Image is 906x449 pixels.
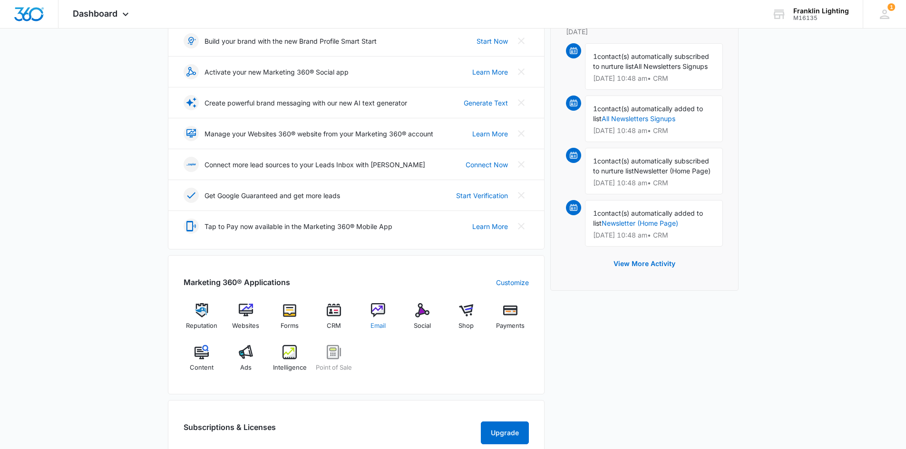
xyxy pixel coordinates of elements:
a: Connect Now [466,160,508,170]
div: account name [793,7,849,15]
span: Reputation [186,321,217,331]
span: Ads [240,363,252,373]
p: [DATE] 10:48 am • CRM [593,127,715,134]
span: 1 [887,3,895,11]
a: Reputation [184,303,220,337]
a: Shop [448,303,485,337]
p: Build your brand with the new Brand Profile Smart Start [205,36,377,46]
button: View More Activity [604,252,685,275]
a: CRM [316,303,352,337]
a: Forms [272,303,308,337]
button: Close [514,64,529,79]
span: contact(s) automatically subscribed to nurture list [593,52,709,70]
a: Start Now [477,36,508,46]
span: Email [370,321,386,331]
p: Manage your Websites 360® website from your Marketing 360® account [205,129,433,139]
span: 1 [593,209,597,217]
span: contact(s) automatically added to list [593,209,703,227]
span: Social [414,321,431,331]
a: Content [184,345,220,379]
span: Intelligence [273,363,307,373]
p: Connect more lead sources to your Leads Inbox with [PERSON_NAME] [205,160,425,170]
a: Newsletter (Home Page) [602,219,678,227]
p: [DATE] [566,27,723,37]
h2: Marketing 360® Applications [184,277,290,288]
span: Websites [232,321,259,331]
button: Upgrade [481,421,529,444]
button: Close [514,33,529,48]
span: All Newsletters Signups [634,62,708,70]
a: Payments [492,303,529,337]
span: Newsletter (Home Page) [634,167,711,175]
button: Close [514,95,529,110]
a: Email [360,303,397,337]
div: account id [793,15,849,21]
p: Get Google Guaranteed and get more leads [205,191,340,201]
span: CRM [327,321,341,331]
a: Generate Text [464,98,508,108]
button: Close [514,126,529,141]
p: [DATE] 10:48 am • CRM [593,180,715,186]
button: Close [514,157,529,172]
span: 1 [593,52,597,60]
p: [DATE] 10:48 am • CRM [593,75,715,82]
p: Tap to Pay now available in the Marketing 360® Mobile App [205,221,392,231]
a: Start Verification [456,191,508,201]
span: 1 [593,157,597,165]
p: Activate your new Marketing 360® Social app [205,67,349,77]
button: Close [514,188,529,203]
a: Intelligence [272,345,308,379]
span: Shop [458,321,474,331]
a: Customize [496,277,529,287]
span: Content [190,363,214,373]
a: Websites [227,303,264,337]
div: notifications count [887,3,895,11]
a: Point of Sale [316,345,352,379]
span: contact(s) automatically subscribed to nurture list [593,157,709,175]
p: [DATE] 10:48 am • CRM [593,232,715,239]
a: Social [404,303,440,337]
p: Create powerful brand messaging with our new AI text generator [205,98,407,108]
span: 1 [593,105,597,113]
h2: Subscriptions & Licenses [184,421,276,440]
span: Dashboard [73,9,117,19]
button: Close [514,219,529,234]
a: Learn More [472,67,508,77]
a: All Newsletters Signups [602,115,675,123]
span: Forms [281,321,299,331]
span: Point of Sale [316,363,352,373]
a: Learn More [472,221,508,231]
a: Ads [227,345,264,379]
span: Payments [496,321,525,331]
span: contact(s) automatically added to list [593,105,703,123]
a: Learn More [472,129,508,139]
